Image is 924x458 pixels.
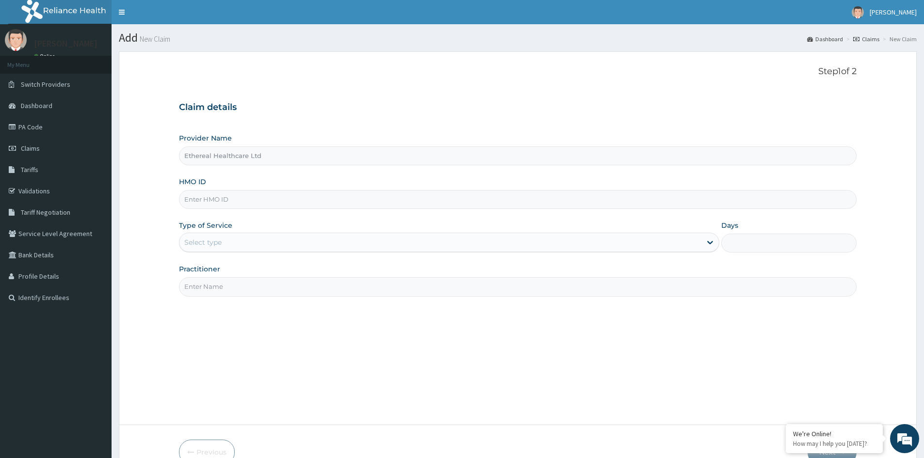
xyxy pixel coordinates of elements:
a: Online [34,53,57,60]
h1: Add [119,32,917,44]
input: Enter HMO ID [179,190,857,209]
label: Type of Service [179,221,232,230]
p: [PERSON_NAME] [34,39,97,48]
label: Provider Name [179,133,232,143]
p: How may I help you today? [793,440,875,448]
div: Select type [184,237,222,247]
span: [PERSON_NAME] [870,8,917,16]
label: Practitioner [179,264,220,274]
img: User Image [852,6,864,18]
small: New Claim [138,35,170,43]
a: Claims [853,35,879,43]
span: Claims [21,144,40,153]
span: Dashboard [21,101,52,110]
span: Switch Providers [21,80,70,89]
span: Tariff Negotiation [21,208,70,217]
img: User Image [5,29,27,51]
a: Dashboard [807,35,843,43]
div: We're Online! [793,429,875,438]
h3: Claim details [179,102,857,113]
input: Enter Name [179,277,857,296]
p: Step 1 of 2 [179,66,857,77]
li: New Claim [880,35,917,43]
span: Tariffs [21,165,38,174]
label: HMO ID [179,177,206,187]
label: Days [721,221,738,230]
